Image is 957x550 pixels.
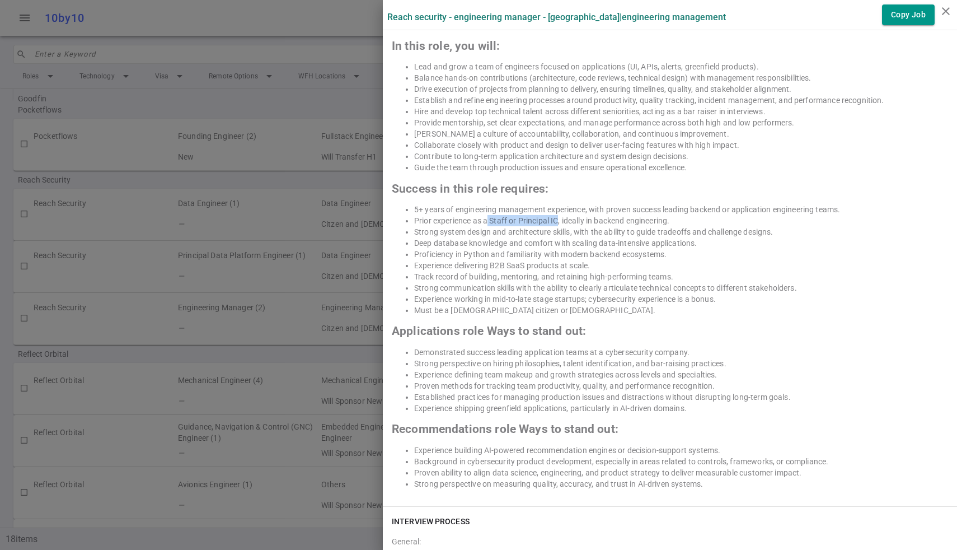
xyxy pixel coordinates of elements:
[414,391,948,403] li: Established practices for managing production issues and distractions without disrupting long-ter...
[414,72,948,83] li: Balance hands-on contributions (architecture, code reviews, technical design) with management res...
[414,358,948,369] li: Strong perspective on hiring philosophies, talent identification, and bar-raising practices.
[414,95,948,106] li: Establish and refine engineering processes around productivity, quality tracking, incident manage...
[414,271,948,282] li: Track record of building, mentoring, and retaining high-performing teams.
[414,117,948,128] li: Provide mentorship, set clear expectations, and manage performance across both high and low perfo...
[414,61,948,72] li: Lead and grow a team of engineers focused on applications (UI, APIs, alerts, greenfield products).
[414,128,948,139] li: [PERSON_NAME] a culture of accountability, collaboration, and continuous improvement.
[414,260,948,271] li: Experience delivering B2B SaaS products at scale.
[414,478,948,490] li: Strong perspective on measuring quality, accuracy, and trust in AI-driven systems.
[939,4,953,18] i: close
[882,4,935,25] button: Copy Job
[414,139,948,151] li: Collaborate closely with product and design to deliver user-facing features with high impact.
[414,282,948,293] li: Strong communication skills with the ability to clearly articulate technical concepts to differen...
[414,106,948,117] li: Hire and develop top technical talent across different seniorities, acting as a bar raiser in int...
[414,226,948,237] li: Strong system design and architecture skills, with the ability to guide tradeoffs and challenge d...
[414,369,948,380] li: Experience defining team makeup and growth strategies across levels and specialties.
[387,12,726,22] label: Reach Security - Engineering Manager - [GEOGRAPHIC_DATA] | Engineering Management
[414,151,948,162] li: Contribute to long-term application architecture and system design decisions.
[414,445,948,456] li: Experience building AI-powered recommendation engines or decision-support systems.
[392,325,948,337] h2: Applications role Ways to stand out:
[414,380,948,391] li: Proven methods for tracking team productivity, quality, and performance recognition.
[392,516,470,527] h6: INTERVIEW PROCESS
[392,40,948,52] h2: In this role, you will:
[414,249,948,260] li: Proficiency in Python and familiarity with modern backend ecosystems.
[414,215,948,226] li: Prior experience as a Staff or Principal IC, ideally in backend engineering.
[414,305,948,316] li: Must be a [DEMOGRAPHIC_DATA] citizen or [DEMOGRAPHIC_DATA].
[414,467,948,478] li: Proven ability to align data science, engineering, and product strategy to deliver measurable cus...
[414,456,948,467] li: Background in cybersecurity product development, especially in areas related to controls, framewo...
[414,162,948,173] li: Guide the team through production issues and ensure operational excellence.
[414,293,948,305] li: Experience working in mid-to-late stage startups; cybersecurity experience is a bonus.
[414,83,948,95] li: Drive execution of projects from planning to delivery, ensuring timelines, quality, and stakehold...
[392,183,948,194] h2: Success in this role requires:
[414,403,948,414] li: Experience shipping greenfield applications, particularly in AI-driven domains.
[414,204,948,215] li: 5+ years of engineering management experience, with proven success leading backend or application...
[414,347,948,358] li: Demonstrated success leading application teams at a cybersecurity company.
[414,237,948,249] li: Deep database knowledge and comfort with scaling data-intensive applications.
[392,423,948,435] h2: Recommendations role Ways to stand out:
